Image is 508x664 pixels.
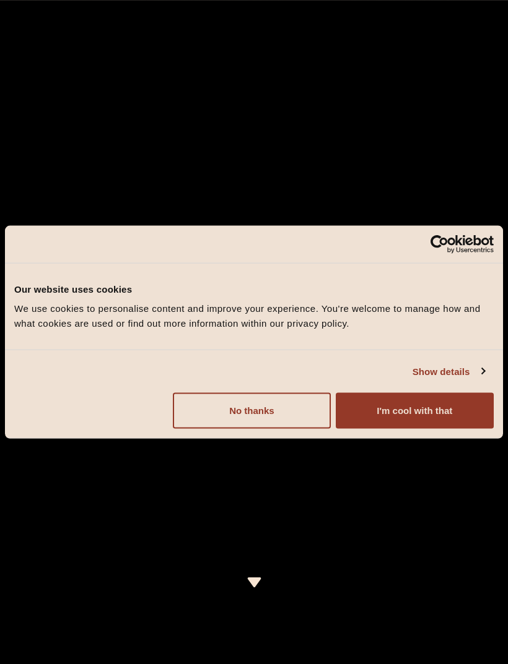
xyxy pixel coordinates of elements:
[413,364,484,379] a: Show details
[385,235,494,253] a: Usercentrics Cookiebot - opens in a new window
[173,393,331,429] button: No thanks
[14,301,494,331] div: We use cookies to personalise content and improve your experience. You're welcome to manage how a...
[247,577,262,587] img: icon-dropdown-cream.svg
[14,282,494,296] div: Our website uses cookies
[336,393,494,429] button: I'm cool with that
